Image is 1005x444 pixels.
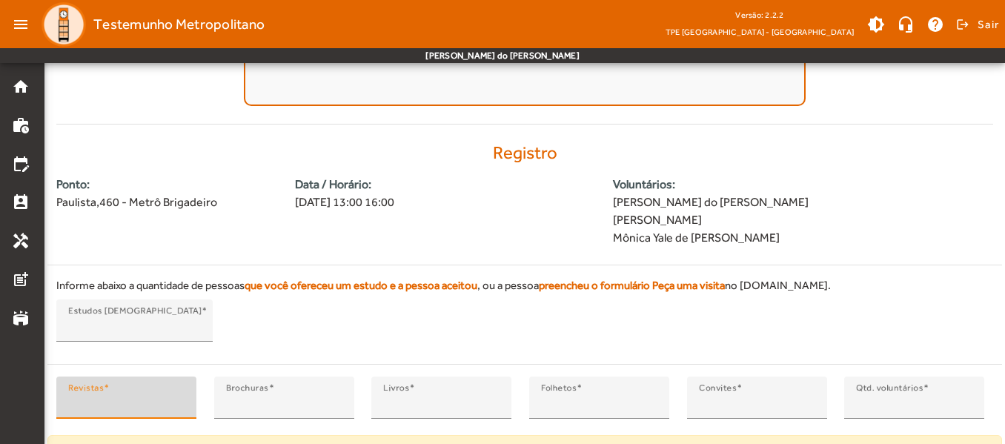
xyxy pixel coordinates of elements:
[6,10,36,39] mat-icon: menu
[245,279,477,291] strong: que você ofereceu um estudo e a pessoa aceitou
[666,24,854,39] span: TPE [GEOGRAPHIC_DATA] - [GEOGRAPHIC_DATA]
[56,277,993,294] span: Informe abaixo a quantidade de pessoas , ou a pessoa no [DOMAIN_NAME].
[699,382,737,393] mat-label: Convites
[856,382,923,393] mat-label: Qtd. voluntários
[47,142,1002,164] h4: Registro
[12,155,30,173] mat-icon: edit_calendar
[36,2,265,47] a: Testemunho Metropolitano
[226,382,268,393] mat-label: Brochuras
[541,382,577,393] mat-label: Folhetos
[613,211,993,229] span: [PERSON_NAME]
[42,2,86,47] img: Logo TPE
[12,78,30,96] mat-icon: home
[56,193,277,211] span: Paulista,460 - Metrô Brigadeiro
[613,176,993,193] strong: Voluntários:
[295,176,595,193] strong: Data / Horário:
[539,279,725,291] strong: preencheu o formulário Peça uma visita
[666,6,854,24] div: Versão: 2.2.2
[93,13,265,36] span: Testemunho Metropolitano
[613,193,993,211] span: [PERSON_NAME] do [PERSON_NAME]
[12,116,30,134] mat-icon: work_history
[68,382,104,393] mat-label: Revistas
[12,309,30,327] mat-icon: stadium
[56,176,277,193] strong: Ponto:
[613,229,993,247] span: Mônica Yale de [PERSON_NAME]
[12,232,30,250] mat-icon: handyman
[954,13,999,36] button: Sair
[68,305,202,316] mat-label: Estudos [DEMOGRAPHIC_DATA]
[12,271,30,288] mat-icon: post_add
[295,193,595,211] span: [DATE] 13:00 16:00
[12,193,30,211] mat-icon: perm_contact_calendar
[978,13,999,36] span: Sair
[383,382,409,393] mat-label: Livros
